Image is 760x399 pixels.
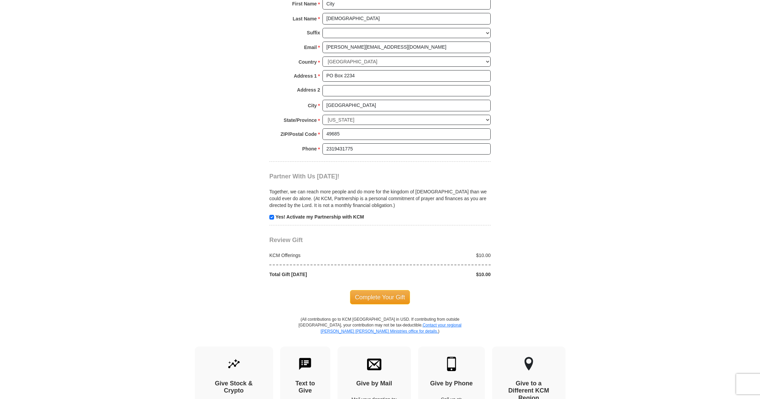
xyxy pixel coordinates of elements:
[380,271,494,278] div: $10.00
[367,357,381,371] img: envelope.svg
[281,129,317,139] strong: ZIP/Postal Code
[320,323,461,333] a: Contact your regional [PERSON_NAME] [PERSON_NAME] Ministries office for details.
[269,237,303,243] span: Review Gift
[266,252,380,259] div: KCM Offerings
[299,57,317,67] strong: Country
[307,28,320,37] strong: Suffix
[284,115,317,125] strong: State/Province
[430,380,473,387] h4: Give by Phone
[269,188,491,209] p: Together, we can reach more people and do more for the kingdom of [DEMOGRAPHIC_DATA] than we coul...
[308,101,317,110] strong: City
[302,144,317,154] strong: Phone
[298,317,462,346] p: (All contributions go to KCM [GEOGRAPHIC_DATA] in USD. If contributing from outside [GEOGRAPHIC_D...
[304,43,317,52] strong: Email
[227,357,241,371] img: give-by-stock.svg
[444,357,459,371] img: mobile.svg
[207,380,261,395] h4: Give Stock & Crypto
[292,380,319,395] h4: Text to Give
[297,85,320,95] strong: Address 2
[349,380,399,387] h4: Give by Mail
[380,252,494,259] div: $10.00
[350,290,410,304] span: Complete Your Gift
[294,71,317,81] strong: Address 1
[524,357,534,371] img: other-region
[293,14,317,23] strong: Last Name
[269,173,339,180] span: Partner With Us [DATE]!
[266,271,380,278] div: Total Gift [DATE]
[298,357,312,371] img: text-to-give.svg
[275,214,364,220] strong: Yes! Activate my Partnership with KCM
